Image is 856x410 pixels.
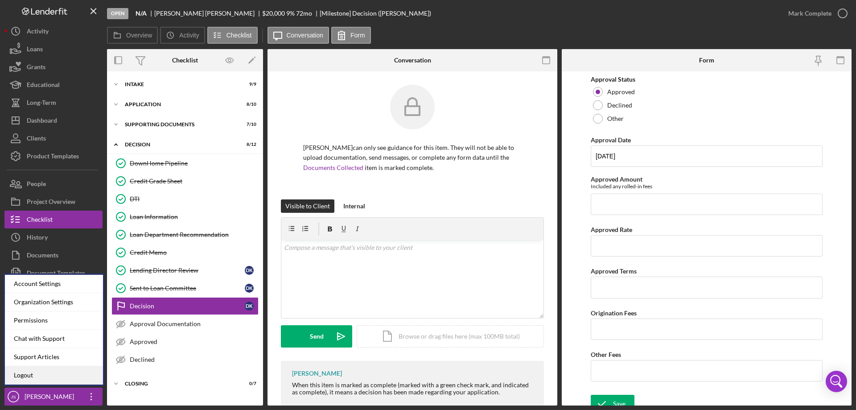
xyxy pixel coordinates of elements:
[245,302,254,311] div: D K
[27,129,46,149] div: Clients
[296,10,312,17] div: 72 mo
[111,315,259,333] a: Approval Documentation
[245,266,254,275] div: D K
[154,10,262,17] div: [PERSON_NAME] [PERSON_NAME]
[5,275,103,293] div: Account Settings
[292,370,342,377] div: [PERSON_NAME]
[111,333,259,351] a: Approved
[107,27,158,44] button: Overview
[4,76,103,94] button: Educational
[4,388,103,406] button: JS[PERSON_NAME]
[27,264,85,284] div: Document Templates
[4,147,103,165] a: Product Templates
[320,10,431,17] div: [Milestone] Decision ([PERSON_NAME])
[136,10,147,17] b: N/A
[111,244,259,261] a: Credit Memo
[591,136,631,144] label: Approval Date
[4,40,103,58] button: Loans
[4,193,103,211] button: Project Overview
[826,371,847,392] div: Open Intercom Messenger
[310,325,324,348] div: Send
[591,175,642,183] label: Approved Amount
[4,228,103,246] button: History
[4,264,103,282] button: Document Templates
[240,381,256,386] div: 0 / 7
[111,190,259,208] a: DTI
[27,211,53,231] div: Checklist
[125,381,234,386] div: Closing
[130,231,258,238] div: Loan Department Recommendation
[125,122,234,127] div: Supporting Documents
[27,147,79,167] div: Product Templates
[130,302,245,310] div: Decision
[4,246,103,264] button: Documents
[160,27,205,44] button: Activity
[27,76,60,96] div: Educational
[130,267,245,274] div: Lending Director Review
[130,338,258,345] div: Approved
[27,58,45,78] div: Grants
[27,94,56,114] div: Long-Term
[172,57,198,64] div: Checklist
[125,142,234,147] div: Decision
[4,22,103,40] button: Activity
[207,27,258,44] button: Checklist
[27,175,46,195] div: People
[303,164,363,171] a: Documents Collected
[5,293,103,311] div: Organization Settings
[27,112,57,132] div: Dashboard
[4,211,103,228] a: Checklist
[267,27,329,44] button: Conversation
[107,8,128,19] div: Open
[4,94,103,112] button: Long-Term
[607,88,635,95] label: Approved
[240,82,256,87] div: 9 / 9
[607,102,632,109] label: Declined
[111,351,259,369] a: Declined
[111,261,259,279] a: Lending Director ReviewDK
[779,4,852,22] button: Mark Complete
[591,309,637,317] label: Origination Fees
[27,228,48,248] div: History
[111,279,259,297] a: Sent to Loan CommitteeDK
[111,297,259,315] a: DecisionDK
[591,226,632,233] label: Approved Rate
[126,32,152,39] label: Overview
[591,351,621,358] label: Other Fees
[4,58,103,76] a: Grants
[5,330,103,348] div: Chat with Support
[394,57,431,64] div: Conversation
[5,348,103,366] a: Support Articles
[130,160,258,167] div: DownHome Pipeline
[788,4,831,22] div: Mark Complete
[5,311,103,330] div: Permissions
[11,394,16,399] text: JS
[287,32,324,39] label: Conversation
[350,32,365,39] label: Form
[331,27,371,44] button: Form
[4,175,103,193] a: People
[339,199,370,213] button: Internal
[286,10,295,17] div: 9 %
[22,388,80,408] div: [PERSON_NAME]
[591,76,823,83] div: Approval Status
[130,178,258,185] div: Credit Grade Sheet
[240,122,256,127] div: 7 / 10
[591,183,823,190] div: Included any rolled-in fees
[292,381,535,396] div: When this item is marked as complete (marked with a green check mark, and indicated as complete),...
[262,9,285,17] span: $20,000
[130,195,258,203] div: DTI
[4,112,103,129] button: Dashboard
[591,267,637,275] label: Approved Terms
[111,154,259,172] a: DownHome Pipeline
[27,22,49,42] div: Activity
[130,213,258,220] div: Loan Information
[285,199,330,213] div: Visible to Client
